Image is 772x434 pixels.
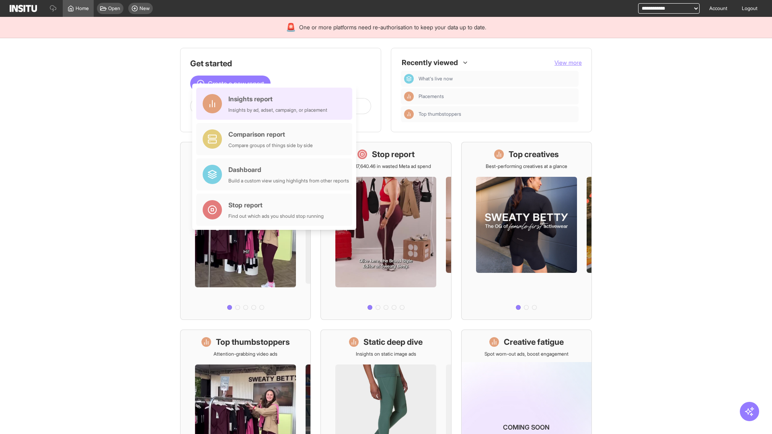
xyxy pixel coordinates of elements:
[228,94,327,104] div: Insights report
[76,5,89,12] span: Home
[419,93,444,100] span: Placements
[228,213,324,219] div: Find out which ads you should stop running
[214,351,277,357] p: Attention-grabbing video ads
[372,149,415,160] h1: Stop report
[419,93,575,100] span: Placements
[419,111,575,117] span: Top thumbstoppers
[419,76,453,82] span: What's live now
[228,200,324,210] div: Stop report
[140,5,150,12] span: New
[10,5,37,12] img: Logo
[180,142,311,320] a: What's live nowSee all active ads instantly
[228,178,349,184] div: Build a custom view using highlights from other reports
[228,107,327,113] div: Insights by ad, adset, campaign, or placement
[461,142,592,320] a: Top creativesBest-performing creatives at a glance
[554,59,582,67] button: View more
[486,163,567,170] p: Best-performing creatives at a glance
[216,336,290,348] h1: Top thumbstoppers
[108,5,120,12] span: Open
[228,142,313,149] div: Compare groups of things side by side
[419,76,575,82] span: What's live now
[228,129,313,139] div: Comparison report
[320,142,451,320] a: Stop reportSave £17,640.46 in wasted Meta ad spend
[341,163,431,170] p: Save £17,640.46 in wasted Meta ad spend
[190,58,371,69] h1: Get started
[554,59,582,66] span: View more
[190,76,271,92] button: Create a new report
[363,336,423,348] h1: Static deep dive
[419,111,461,117] span: Top thumbstoppers
[404,92,414,101] div: Insights
[356,351,416,357] p: Insights on static image ads
[286,22,296,33] div: 🚨
[299,23,486,31] span: One or more platforms need re-authorisation to keep your data up to date.
[228,165,349,174] div: Dashboard
[404,74,414,84] div: Dashboard
[404,109,414,119] div: Insights
[208,79,264,88] span: Create a new report
[509,149,559,160] h1: Top creatives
